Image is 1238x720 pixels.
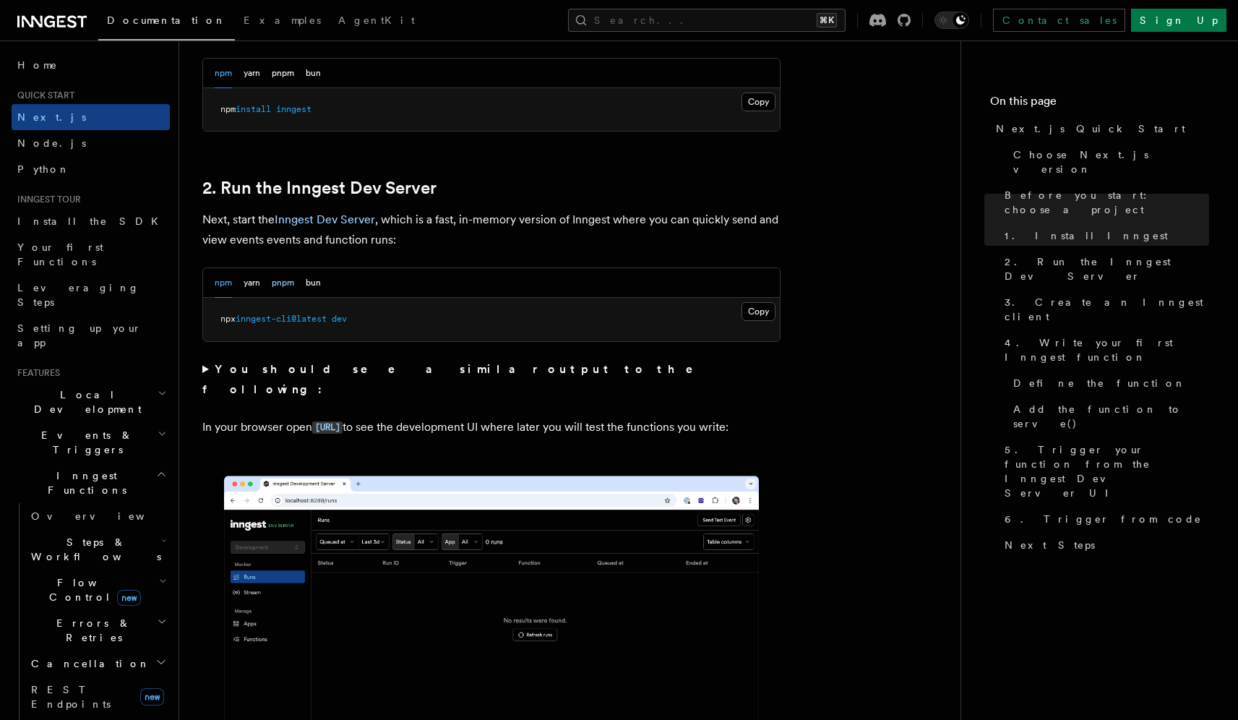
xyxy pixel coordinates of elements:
button: npm [215,268,232,298]
span: inngest-cli@latest [236,314,327,324]
span: AgentKit [338,14,415,26]
button: Inngest Functions [12,463,170,503]
a: Setting up your app [12,315,170,356]
span: Install the SDK [17,215,167,227]
span: Overview [31,510,180,522]
span: Leveraging Steps [17,282,139,308]
a: AgentKit [330,4,424,39]
button: yarn [244,268,260,298]
span: 2. Run the Inngest Dev Server [1005,254,1209,283]
span: Add the function to serve() [1013,402,1209,431]
a: Leveraging Steps [12,275,170,315]
a: 3. Create an Inngest client [999,289,1209,330]
a: Next.js [12,104,170,130]
span: Features [12,367,60,379]
button: Events & Triggers [12,422,170,463]
span: Flow Control [25,575,159,604]
a: 5. Trigger your function from the Inngest Dev Server UI [999,437,1209,506]
button: Copy [741,302,775,321]
span: Steps & Workflows [25,535,161,564]
span: REST Endpoints [31,684,111,710]
a: Home [12,52,170,78]
a: Contact sales [993,9,1125,32]
a: 1. Install Inngest [999,223,1209,249]
span: dev [332,314,347,324]
span: Choose Next.js version [1013,147,1209,176]
span: 6. Trigger from code [1005,512,1202,526]
button: npm [215,59,232,88]
h4: On this page [990,93,1209,116]
button: Steps & Workflows [25,529,170,570]
a: Next.js Quick Start [990,116,1209,142]
a: Your first Functions [12,234,170,275]
p: Next, start the , which is a fast, in-memory version of Inngest where you can quickly send and vi... [202,210,781,250]
span: Examples [244,14,321,26]
span: Cancellation [25,656,150,671]
span: 1. Install Inngest [1005,228,1168,243]
a: Sign Up [1131,9,1226,32]
span: Inngest Functions [12,468,156,497]
span: Node.js [17,137,86,149]
kbd: ⌘K [817,13,837,27]
span: Define the function [1013,376,1186,390]
button: pnpm [272,59,294,88]
a: Before you start: choose a project [999,182,1209,223]
a: Documentation [98,4,235,40]
button: Toggle dark mode [934,12,969,29]
span: inngest [276,104,311,114]
span: Next.js [17,111,86,123]
p: In your browser open to see the development UI where later you will test the functions you write: [202,417,781,438]
a: REST Endpointsnew [25,677,170,717]
span: Home [17,58,58,72]
button: bun [306,268,321,298]
span: 3. Create an Inngest client [1005,295,1209,324]
span: Inngest tour [12,194,81,205]
a: Python [12,156,170,182]
a: 2. Run the Inngest Dev Server [999,249,1209,289]
a: Inngest Dev Server [275,213,375,226]
span: Local Development [12,387,158,416]
button: Flow Controlnew [25,570,170,610]
code: [URL] [312,421,343,434]
summary: You should see a similar output to the following: [202,359,781,400]
span: new [117,590,141,606]
span: Python [17,163,70,175]
span: Next Steps [1005,538,1095,552]
button: pnpm [272,268,294,298]
a: Node.js [12,130,170,156]
a: 2. Run the Inngest Dev Server [202,178,437,198]
span: Documentation [107,14,226,26]
strong: You should see a similar output to the following: [202,362,713,396]
button: yarn [244,59,260,88]
span: npm [220,104,236,114]
a: [URL] [312,420,343,434]
a: Overview [25,503,170,529]
span: 5. Trigger your function from the Inngest Dev Server UI [1005,442,1209,500]
span: Events & Triggers [12,428,158,457]
span: new [140,688,164,706]
button: Copy [741,93,775,111]
a: Add the function to serve() [1007,396,1209,437]
a: 4. Write your first Inngest function [999,330,1209,370]
button: Cancellation [25,651,170,677]
a: Examples [235,4,330,39]
span: Errors & Retries [25,616,157,645]
a: Define the function [1007,370,1209,396]
span: Your first Functions [17,241,103,267]
button: Errors & Retries [25,610,170,651]
span: 4. Write your first Inngest function [1005,335,1209,364]
a: Choose Next.js version [1007,142,1209,182]
span: Next.js Quick Start [996,121,1185,136]
span: Quick start [12,90,74,101]
button: Search...⌘K [568,9,846,32]
span: Setting up your app [17,322,142,348]
span: install [236,104,271,114]
button: bun [306,59,321,88]
a: 6. Trigger from code [999,506,1209,532]
a: Next Steps [999,532,1209,558]
span: Before you start: choose a project [1005,188,1209,217]
button: Local Development [12,382,170,422]
span: npx [220,314,236,324]
a: Install the SDK [12,208,170,234]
